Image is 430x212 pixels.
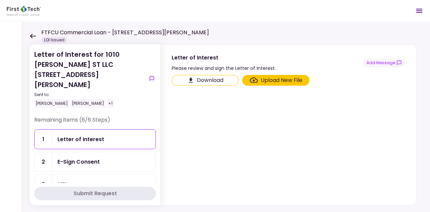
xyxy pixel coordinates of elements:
[363,58,405,67] button: show-messages
[34,152,156,172] a: 2E-Sign Consent
[261,76,302,84] div: Upload New File
[35,175,52,194] div: 3
[34,92,145,98] div: Sent to:
[107,99,114,108] div: +1
[161,44,417,205] div: Letter of InterestPlease review and sign the Letter of Interest.show-messagesClick here to downlo...
[242,75,309,86] span: Click here to upload the required document
[57,135,104,143] div: Letter of Interest
[34,99,69,108] div: [PERSON_NAME]
[7,6,41,16] img: Partner icon
[172,64,276,72] div: Please review and sign the Letter of Interest.
[57,180,68,188] div: MBL
[172,75,239,86] button: Click here to download the document
[71,99,105,108] div: [PERSON_NAME]
[148,75,156,83] button: show-messages
[41,29,209,37] h1: FTFCU Commercial Loan - [STREET_ADDRESS][PERSON_NAME]
[34,129,156,149] a: 1Letter of Interest
[34,116,156,129] div: Remaining items (6/6 Steps)
[41,37,67,43] div: LOI Issued
[74,189,117,198] div: Submit Request
[34,187,156,200] button: Submit Request
[35,130,52,149] div: 1
[411,3,427,19] button: Open menu
[172,53,276,62] div: Letter of Interest
[57,158,100,166] div: E-Sign Consent
[34,174,156,194] a: 3MBL
[34,49,145,108] div: Letter of Interest for 1010 [PERSON_NAME] ST LLC [STREET_ADDRESS][PERSON_NAME]
[35,152,52,171] div: 2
